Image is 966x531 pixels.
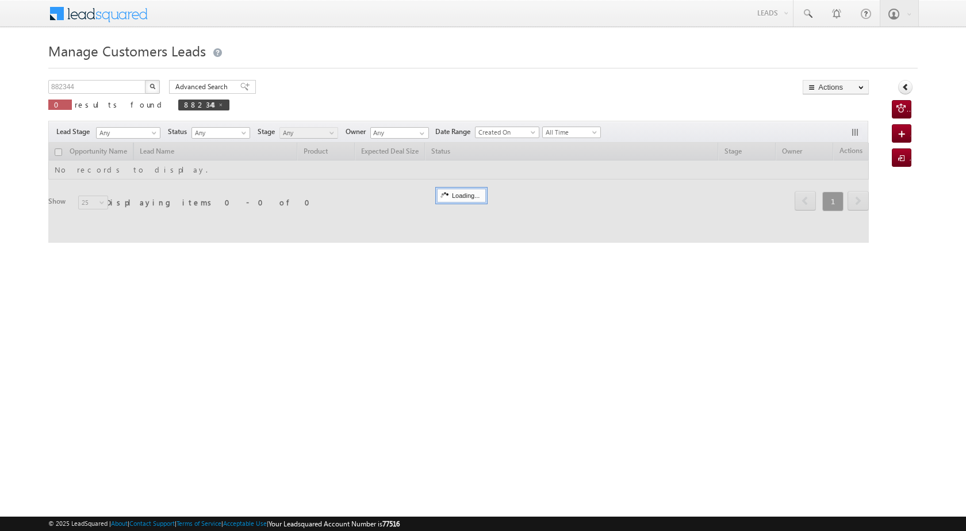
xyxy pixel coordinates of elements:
[192,128,247,138] span: Any
[475,127,539,138] a: Created On
[129,519,175,527] a: Contact Support
[370,127,429,139] input: Type to Search
[48,518,400,529] span: © 2025 LeadSquared | | | | |
[258,127,279,137] span: Stage
[803,80,869,94] button: Actions
[191,127,250,139] a: Any
[346,127,370,137] span: Owner
[413,128,428,139] a: Show All Items
[223,519,267,527] a: Acceptable Use
[149,83,155,89] img: Search
[75,100,166,109] span: results found
[48,41,206,60] span: Manage Customers Leads
[437,189,486,203] div: Loading...
[184,100,212,109] span: 882344
[382,519,400,528] span: 77516
[269,519,400,528] span: Your Leadsquared Account Number is
[177,519,221,527] a: Terms of Service
[97,128,156,138] span: Any
[435,127,475,137] span: Date Range
[56,127,94,137] span: Lead Stage
[542,127,601,138] a: All Time
[280,128,335,138] span: Any
[111,519,128,527] a: About
[96,127,160,139] a: Any
[476,127,535,137] span: Created On
[54,100,66,109] span: 0
[279,127,338,139] a: Any
[168,127,191,137] span: Status
[175,82,231,92] span: Advanced Search
[543,127,597,137] span: All Time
